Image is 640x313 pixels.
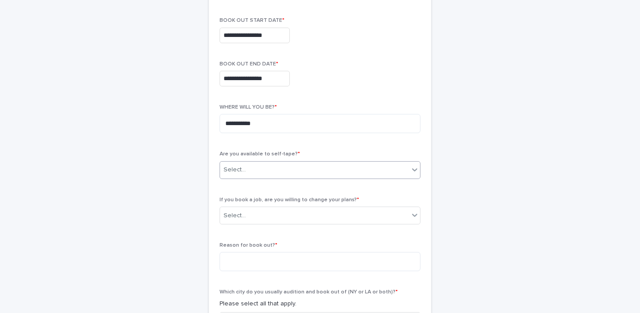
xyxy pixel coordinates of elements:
p: Please select all that apply. [220,299,420,309]
div: Select... [224,165,246,175]
span: Are you available to self-tape? [220,151,300,157]
span: Reason for book out? [220,243,277,248]
span: WHERE WILL YOU BE? [220,105,277,110]
div: Select... [224,211,246,220]
span: If you book a job, are you willing to change your plans? [220,197,359,203]
span: BOOK OUT START DATE [220,18,284,23]
span: BOOK OUT END DATE [220,61,278,67]
span: Which city do you usually audition and book out of (NY or LA or both)? [220,289,398,295]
